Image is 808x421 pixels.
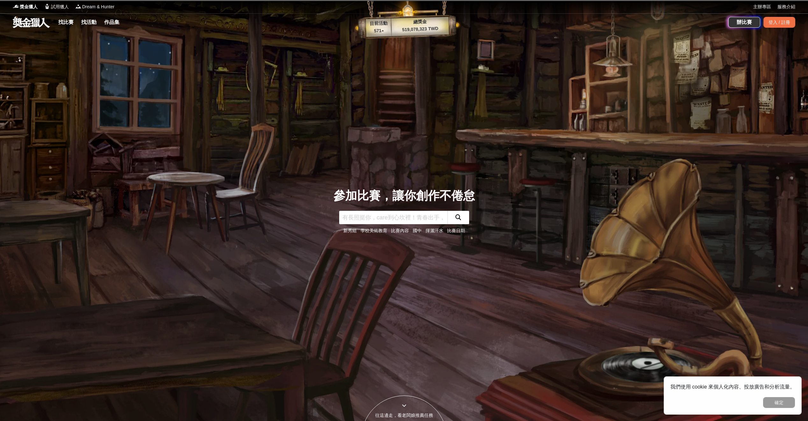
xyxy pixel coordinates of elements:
[425,228,443,233] a: 揮灑汗水
[339,211,447,224] input: 有長照挺你，care到心坎裡！青春出手，拍出照顧 影音徵件活動
[413,228,422,233] a: 國中
[75,4,114,10] a: LogoDream & Hunter
[366,27,392,35] p: 571 ▴
[366,20,391,27] p: 目前活動
[447,228,465,233] a: 比賽日期
[102,18,122,27] a: 作品集
[728,17,760,28] a: 辦比賽
[763,17,795,28] div: 登入 / 註冊
[763,397,795,408] button: 確定
[82,4,114,10] span: Dream & Hunter
[343,228,357,233] a: 新秀組
[391,228,409,233] a: 比賽內容
[20,4,38,10] span: 獎金獵人
[361,412,447,419] div: 往這邊走，看老闆娘推薦任務
[777,4,795,10] a: 服務介紹
[79,18,99,27] a: 找活動
[753,4,771,10] a: 主辦專區
[56,18,76,27] a: 找比賽
[75,3,82,10] img: Logo
[44,4,69,10] a: Logo試用獵人
[391,18,449,26] p: 總獎金
[670,384,795,389] span: 我們使用 cookie 來個人化內容、投放廣告和分析流量。
[361,228,387,233] a: 學校美術教育
[13,3,19,10] img: Logo
[44,3,50,10] img: Logo
[13,4,38,10] a: Logo獎金獵人
[391,25,449,33] p: 519,078,323 TWD
[51,4,69,10] span: 試用獵人
[333,187,475,205] div: 參加比賽，讓你創作不倦怠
